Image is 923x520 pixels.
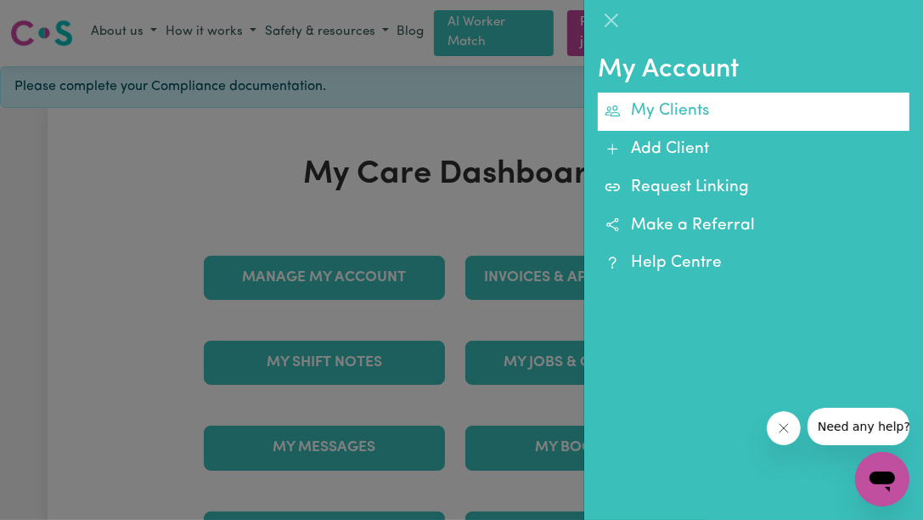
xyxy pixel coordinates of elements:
[598,169,909,207] a: Request Linking
[855,452,909,506] iframe: Button to launch messaging window
[10,12,103,25] span: Need any help?
[598,93,909,131] a: My Clients
[598,54,909,86] h2: My Account
[808,408,909,445] iframe: Message from company
[767,411,801,445] iframe: Close message
[598,207,909,246] a: Make a Referral
[598,7,625,34] button: Close
[598,245,909,283] a: Help Centre
[598,131,909,169] a: Add Client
